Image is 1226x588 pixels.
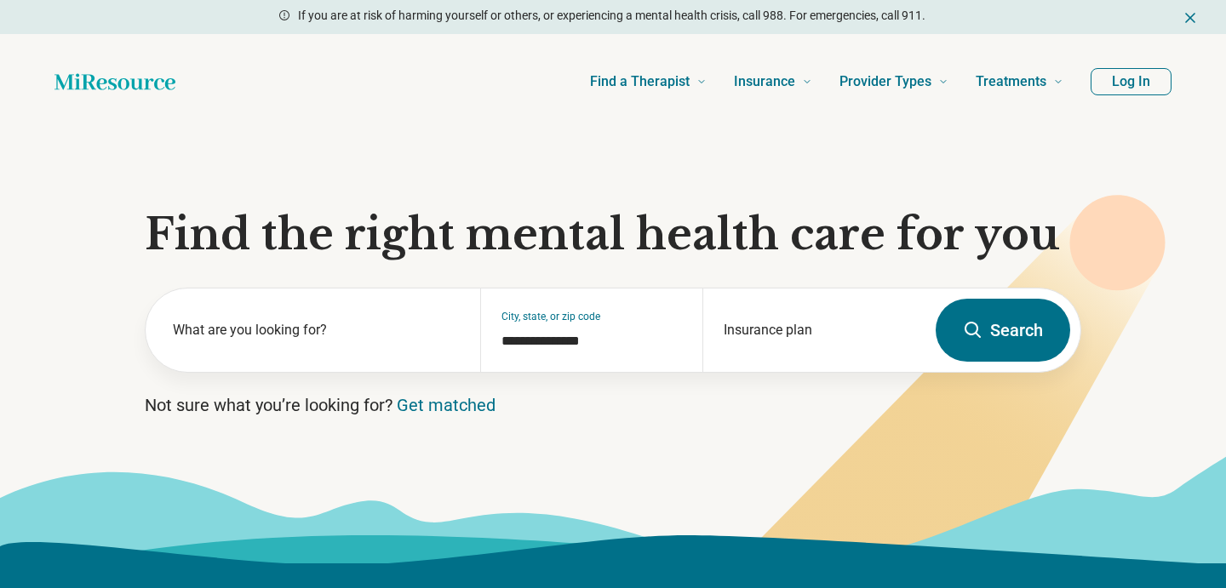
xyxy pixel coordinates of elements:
[145,209,1081,260] h1: Find the right mental health care for you
[54,65,175,99] a: Home page
[590,48,707,116] a: Find a Therapist
[1091,68,1172,95] button: Log In
[936,299,1070,362] button: Search
[173,320,460,340] label: What are you looking for?
[298,7,925,25] p: If you are at risk of harming yourself or others, or experiencing a mental health crisis, call 98...
[839,48,948,116] a: Provider Types
[839,70,931,94] span: Provider Types
[397,395,496,415] a: Get matched
[976,70,1046,94] span: Treatments
[1182,7,1199,27] button: Dismiss
[734,48,812,116] a: Insurance
[976,48,1063,116] a: Treatments
[734,70,795,94] span: Insurance
[590,70,690,94] span: Find a Therapist
[145,393,1081,417] p: Not sure what you’re looking for?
